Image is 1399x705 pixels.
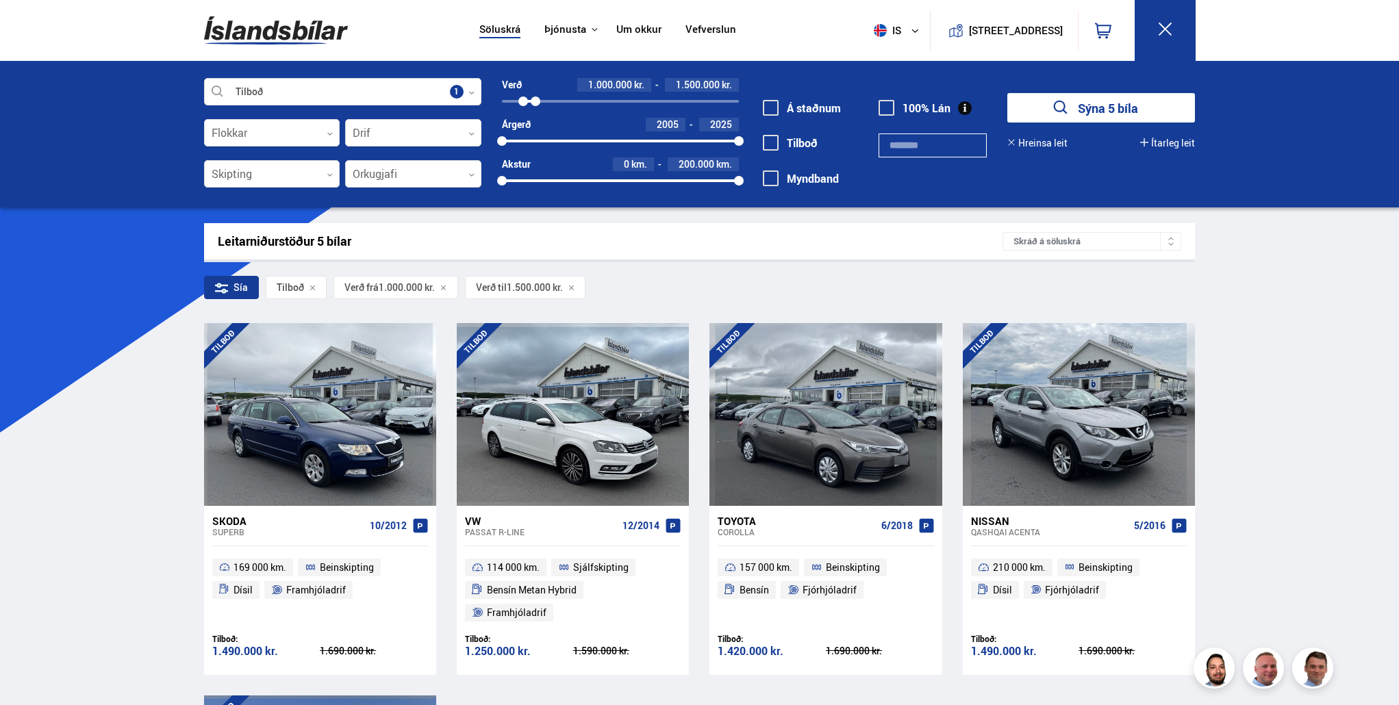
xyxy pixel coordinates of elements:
[1079,559,1133,576] span: Beinskipting
[685,23,736,38] a: Vefverslun
[763,102,841,114] label: Á staðnum
[457,506,689,675] a: VW Passat R-LINE 12/2014 114 000 km. Sjálfskipting Bensín Metan Hybrid Framhjóladrif Tilboð: 1.25...
[502,119,531,130] div: Árgerð
[1045,582,1099,598] span: Fjórhjóladrif
[631,159,647,170] span: km.
[502,159,531,170] div: Akstur
[344,282,379,293] span: Verð frá
[379,282,435,293] span: 1.000.000 kr.
[616,23,661,38] a: Um okkur
[370,520,407,531] span: 10/2012
[234,559,286,576] span: 169 000 km.
[874,24,887,37] img: svg+xml;base64,PHN2ZyB4bWxucz0iaHR0cDovL3d3dy53My5vcmcvMjAwMC9zdmciIHdpZHRoPSI1MTIiIGhlaWdodD0iNT...
[1134,520,1165,531] span: 5/2016
[1294,650,1335,691] img: FbJEzSuNWCJXmdc-.webp
[971,527,1129,537] div: Qashqai ACENTA
[1007,93,1195,123] button: Sýna 5 bíla
[487,604,546,621] span: Framhjóladrif
[881,520,913,531] span: 6/2018
[879,102,950,114] label: 100% Lán
[763,137,818,149] label: Tilboð
[718,634,826,644] div: Tilboð:
[826,559,880,576] span: Beinskipting
[465,515,617,527] div: VW
[971,515,1129,527] div: Nissan
[937,11,1070,50] a: [STREET_ADDRESS]
[465,634,573,644] div: Tilboð:
[624,157,629,170] span: 0
[963,506,1195,675] a: Nissan Qashqai ACENTA 5/2016 210 000 km. Beinskipting Dísil Fjórhjóladrif Tilboð: 1.490.000 kr. 1...
[718,645,826,657] div: 1.420.000 kr.
[868,24,903,37] span: is
[573,559,629,576] span: Sjálfskipting
[709,506,942,675] a: Toyota Corolla 6/2018 157 000 km. Beinskipting Bensín Fjórhjóladrif Tilboð: 1.420.000 kr. 1.690.0...
[588,78,632,91] span: 1.000.000
[212,527,364,537] div: Superb
[676,78,720,91] span: 1.500.000
[479,23,520,38] a: Söluskrá
[212,634,320,644] div: Tilboð:
[710,118,732,131] span: 2025
[320,559,374,576] span: Beinskipting
[1003,232,1181,251] div: Skráð á söluskrá
[657,118,679,131] span: 2005
[716,159,732,170] span: km.
[476,282,507,293] span: Verð til
[679,157,714,170] span: 200.000
[487,582,577,598] span: Bensín Metan Hybrid
[286,582,346,598] span: Framhjóladrif
[277,282,304,293] span: Tilboð
[11,5,52,47] button: Opna LiveChat spjallviðmót
[1140,138,1195,149] button: Ítarleg leit
[826,646,934,656] div: 1.690.000 kr.
[234,582,253,598] span: Dísil
[204,8,348,53] img: G0Ugv5HjCgRt.svg
[465,645,573,657] div: 1.250.000 kr.
[718,527,875,537] div: Corolla
[544,23,586,36] button: Þjónusta
[993,559,1046,576] span: 210 000 km.
[718,515,875,527] div: Toyota
[622,520,659,531] span: 12/2014
[487,559,540,576] span: 114 000 km.
[1007,138,1068,149] button: Hreinsa leit
[763,172,839,185] label: Myndband
[204,506,436,675] a: Skoda Superb 10/2012 169 000 km. Beinskipting Dísil Framhjóladrif Tilboð: 1.490.000 kr. 1.690.000...
[803,582,857,598] span: Fjórhjóladrif
[465,527,617,537] div: Passat R-LINE
[974,25,1058,36] button: [STREET_ADDRESS]
[722,79,732,90] span: kr.
[212,515,364,527] div: Skoda
[320,646,428,656] div: 1.690.000 kr.
[740,559,792,576] span: 157 000 km.
[1196,650,1237,691] img: nhp88E3Fdnt1Opn2.png
[1079,646,1187,656] div: 1.690.000 kr.
[868,10,930,51] button: is
[204,276,259,299] div: Sía
[1245,650,1286,691] img: siFngHWaQ9KaOqBr.png
[212,645,320,657] div: 1.490.000 kr.
[740,582,769,598] span: Bensín
[634,79,644,90] span: kr.
[573,646,681,656] div: 1.590.000 kr.
[971,645,1079,657] div: 1.490.000 kr.
[971,634,1079,644] div: Tilboð:
[502,79,522,90] div: Verð
[507,282,563,293] span: 1.500.000 kr.
[218,234,1003,248] div: Leitarniðurstöður 5 bílar
[993,582,1012,598] span: Dísil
